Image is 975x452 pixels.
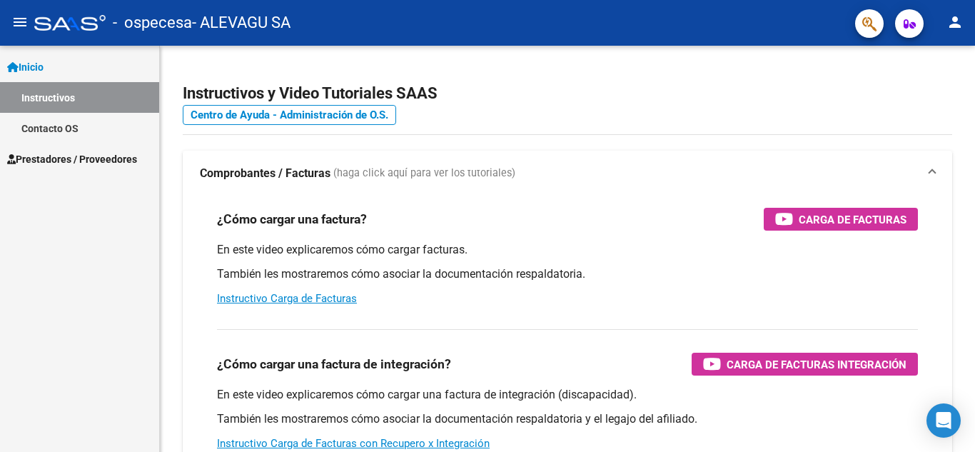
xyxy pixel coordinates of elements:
mat-icon: person [946,14,964,31]
a: Instructivo Carga de Facturas [217,292,357,305]
h3: ¿Cómo cargar una factura de integración? [217,354,451,374]
span: (haga click aquí para ver los tutoriales) [333,166,515,181]
span: Inicio [7,59,44,75]
mat-icon: menu [11,14,29,31]
div: Open Intercom Messenger [926,403,961,438]
h3: ¿Cómo cargar una factura? [217,209,367,229]
p: También les mostraremos cómo asociar la documentación respaldatoria. [217,266,918,282]
p: En este video explicaremos cómo cargar facturas. [217,242,918,258]
h2: Instructivos y Video Tutoriales SAAS [183,80,952,107]
span: - ospecesa [113,7,192,39]
p: En este video explicaremos cómo cargar una factura de integración (discapacidad). [217,387,918,403]
span: Prestadores / Proveedores [7,151,137,167]
a: Centro de Ayuda - Administración de O.S. [183,105,396,125]
p: También les mostraremos cómo asociar la documentación respaldatoria y el legajo del afiliado. [217,411,918,427]
button: Carga de Facturas [764,208,918,231]
span: Carga de Facturas Integración [727,356,906,373]
button: Carga de Facturas Integración [692,353,918,376]
span: Carga de Facturas [799,211,906,228]
a: Instructivo Carga de Facturas con Recupero x Integración [217,437,490,450]
mat-expansion-panel-header: Comprobantes / Facturas (haga click aquí para ver los tutoriales) [183,151,952,196]
strong: Comprobantes / Facturas [200,166,330,181]
span: - ALEVAGU SA [192,7,291,39]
